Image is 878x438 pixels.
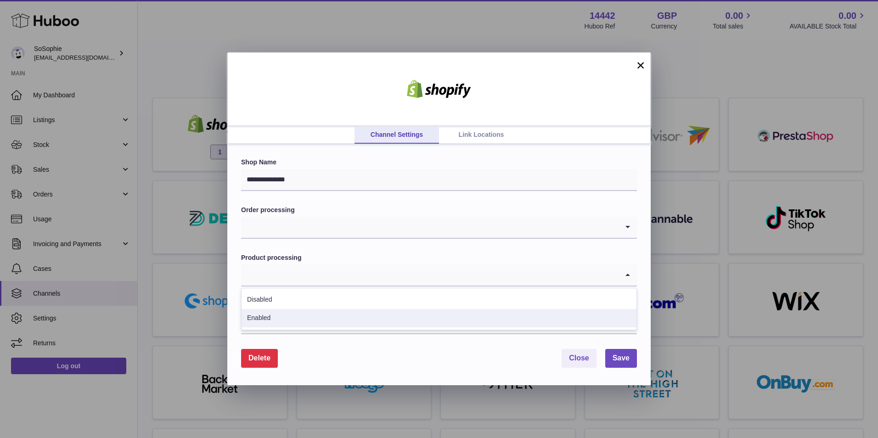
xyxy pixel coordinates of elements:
label: Order processing [241,206,637,214]
span: Save [613,354,630,362]
li: Enabled [242,309,636,327]
label: Shop Name [241,158,637,167]
div: Search for option [241,217,637,239]
input: Search for option [241,217,619,238]
a: Channel Settings [355,126,439,144]
button: Delete [241,349,278,368]
li: Disabled [242,291,636,309]
span: Delete [248,354,270,362]
a: Link Locations [439,126,523,144]
button: Save [605,349,637,368]
label: Product processing [241,253,637,262]
input: Search for option [241,264,619,286]
div: Search for option [241,264,637,286]
span: Close [569,354,589,362]
img: shopify [400,80,478,98]
button: × [635,60,646,71]
button: Close [562,349,597,368]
